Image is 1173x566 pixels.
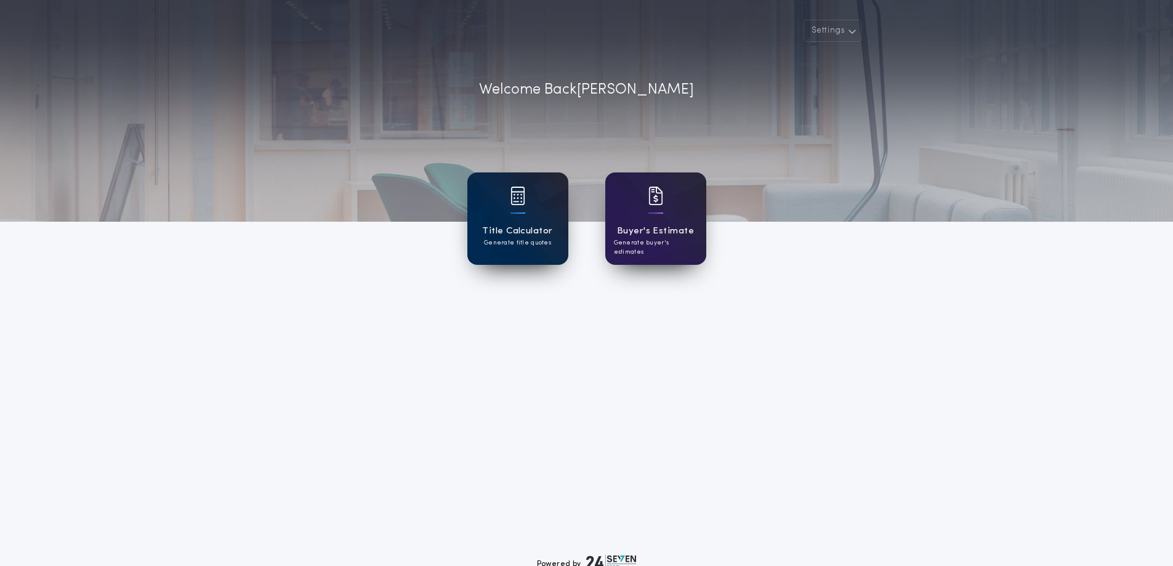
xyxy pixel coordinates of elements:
[484,238,551,248] p: Generate title quotes
[614,238,698,257] p: Generate buyer's estimates
[804,20,861,42] button: Settings
[648,187,663,205] img: card icon
[617,224,694,238] h1: Buyer's Estimate
[510,187,525,205] img: card icon
[482,224,552,238] h1: Title Calculator
[479,79,694,101] p: Welcome Back [PERSON_NAME]
[605,172,706,265] a: card iconBuyer's EstimateGenerate buyer's estimates
[467,172,568,265] a: card iconTitle CalculatorGenerate title quotes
